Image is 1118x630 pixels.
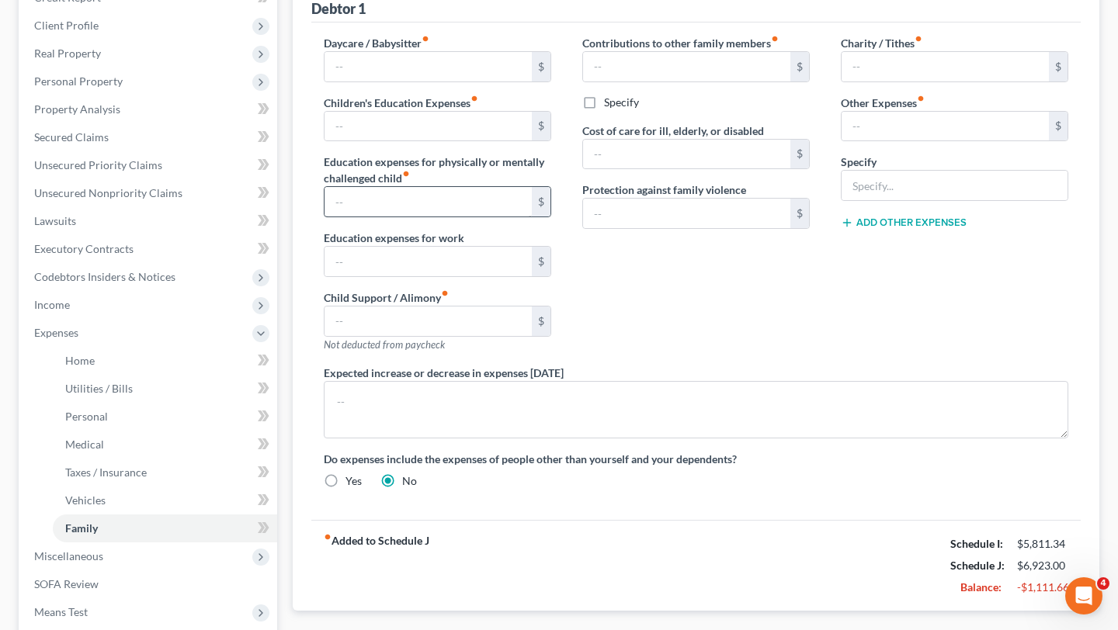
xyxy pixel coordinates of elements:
i: fiber_manual_record [402,170,410,178]
strong: Schedule I: [950,537,1003,550]
span: Unsecured Nonpriority Claims [34,186,182,199]
input: -- [325,306,532,336]
a: Unsecured Priority Claims [22,151,277,179]
span: 4 [1097,577,1109,590]
span: Miscellaneous [34,549,103,562]
label: Charity / Tithes [841,35,922,51]
label: Expected increase or decrease in expenses [DATE] [324,365,564,381]
strong: Balance: [960,580,1002,594]
input: -- [325,52,532,81]
div: $ [532,306,550,336]
iframe: Intercom live chat [1065,577,1102,614]
a: Vehicles [53,486,277,514]
input: -- [583,199,790,228]
a: SOFA Review [22,570,277,598]
input: -- [325,247,532,276]
label: Contributions to other family members [582,35,779,51]
a: Property Analysis [22,95,277,123]
input: -- [325,187,532,216]
div: $6,923.00 [1017,558,1068,573]
span: Real Property [34,47,101,60]
span: Personal [65,410,108,423]
label: No [402,473,417,489]
span: Codebtors Insiders & Notices [34,270,175,283]
span: Family [65,521,98,535]
label: Protection against family violence [582,182,746,198]
a: Secured Claims [22,123,277,151]
div: $ [532,112,550,141]
button: Add Other Expenses [841,216,967,229]
span: Vehicles [65,493,106,507]
span: Executory Contracts [34,242,134,255]
input: Specify... [842,171,1068,200]
div: $ [532,187,550,216]
label: Other Expenses [841,95,925,111]
i: fiber_manual_record [917,95,925,102]
label: Cost of care for ill, elderly, or disabled [582,123,764,139]
input: -- [842,112,1049,141]
label: Child Support / Alimony [324,289,449,306]
label: Specify [841,154,877,170]
div: $5,811.34 [1017,536,1068,552]
i: fiber_manual_record [470,95,478,102]
input: -- [325,112,532,141]
span: Unsecured Priority Claims [34,158,162,171]
i: fiber_manual_record [422,35,429,43]
span: Expenses [34,326,78,339]
div: $ [790,52,809,81]
div: $ [790,140,809,169]
input: -- [583,52,790,81]
span: Property Analysis [34,102,120,116]
a: Executory Contracts [22,235,277,263]
span: Utilities / Bills [65,382,133,395]
div: $ [1049,52,1068,81]
div: $ [532,247,550,276]
span: Medical [65,438,104,451]
div: $ [790,199,809,228]
span: Income [34,298,70,311]
label: Education expenses for work [324,230,464,246]
input: -- [583,140,790,169]
span: Means Test [34,605,88,618]
span: Lawsuits [34,214,76,227]
a: Unsecured Nonpriority Claims [22,179,277,207]
a: Medical [53,431,277,459]
label: Specify [604,95,639,110]
label: Daycare / Babysitter [324,35,429,51]
label: Children's Education Expenses [324,95,478,111]
input: -- [842,52,1049,81]
span: Personal Property [34,74,123,88]
label: Do expenses include the expenses of people other than yourself and your dependents? [324,451,1068,467]
a: Family [53,514,277,542]
i: fiber_manual_record [915,35,922,43]
div: $ [532,52,550,81]
label: Education expenses for physically or mentally challenged child [324,154,551,186]
a: Home [53,347,277,375]
span: Secured Claims [34,130,109,144]
a: Personal [53,403,277,431]
span: Not deducted from paycheck [324,338,445,351]
span: SOFA Review [34,577,99,590]
a: Lawsuits [22,207,277,235]
label: Yes [345,473,362,489]
span: Client Profile [34,19,99,32]
span: Taxes / Insurance [65,466,147,479]
i: fiber_manual_record [441,289,449,297]
i: fiber_manual_record [771,35,779,43]
a: Taxes / Insurance [53,459,277,486]
strong: Added to Schedule J [324,533,429,598]
div: -$1,111.66 [1017,580,1068,595]
strong: Schedule J: [950,559,1005,572]
a: Utilities / Bills [53,375,277,403]
span: Home [65,354,95,367]
i: fiber_manual_record [324,533,332,541]
div: $ [1049,112,1068,141]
